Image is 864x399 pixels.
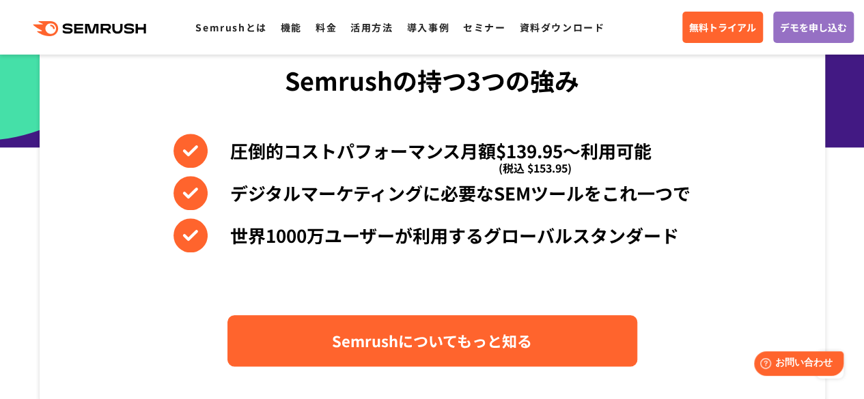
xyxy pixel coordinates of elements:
[407,20,449,34] a: 導入事例
[463,20,505,34] a: セミナー
[332,329,532,353] span: Semrushについてもっと知る
[689,20,756,35] span: 無料トライアル
[173,134,691,168] li: 圧倒的コストパフォーマンス月額$139.95〜利用可能
[499,151,572,185] span: (税込 $153.95)
[173,176,691,210] li: デジタルマーケティングに必要なSEMツールをこれ一つで
[227,315,637,366] a: Semrushについてもっと知る
[195,20,266,34] a: Semrushとは
[780,20,847,35] span: デモを申し込む
[281,20,302,34] a: 機能
[519,20,604,34] a: 資料ダウンロード
[682,12,763,43] a: 無料トライアル
[173,218,691,252] li: 世界1000万ユーザーが利用するグローバルスタンダード
[285,55,579,105] div: Semrushの持つ3つの強み
[350,20,393,34] a: 活用方法
[742,346,849,384] iframe: Help widget launcher
[316,20,337,34] a: 料金
[773,12,854,43] a: デモを申し込む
